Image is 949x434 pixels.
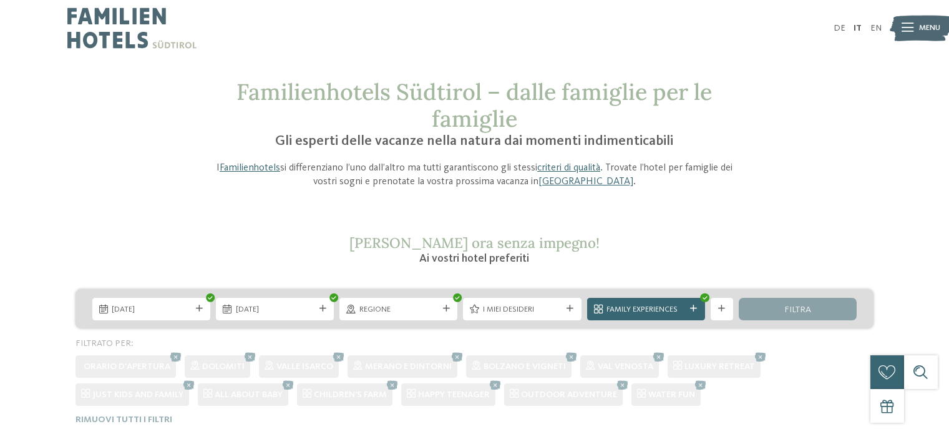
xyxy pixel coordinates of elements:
span: Ai vostri hotel preferiti [419,253,529,264]
span: Gli esperti delle vacanze nella natura dai momenti indimenticabili [275,134,673,148]
span: Familienhotels Südtirol – dalle famiglie per le famiglie [236,77,712,133]
a: IT [854,24,862,32]
a: Familienhotels [220,163,280,173]
span: I miei desideri [483,304,562,315]
span: [DATE] [112,304,190,315]
a: DE [834,24,845,32]
span: Regione [359,304,438,315]
span: [PERSON_NAME] ora senza impegno! [349,234,600,252]
span: Family Experiences [606,304,685,315]
p: I si differenziano l’uno dall’altro ma tutti garantiscono gli stessi . Trovate l’hotel per famigl... [208,161,742,189]
a: criteri di qualità [537,163,600,173]
span: [DATE] [236,304,314,315]
span: Menu [919,22,940,34]
a: EN [870,24,882,32]
a: [GEOGRAPHIC_DATA] [538,177,633,187]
